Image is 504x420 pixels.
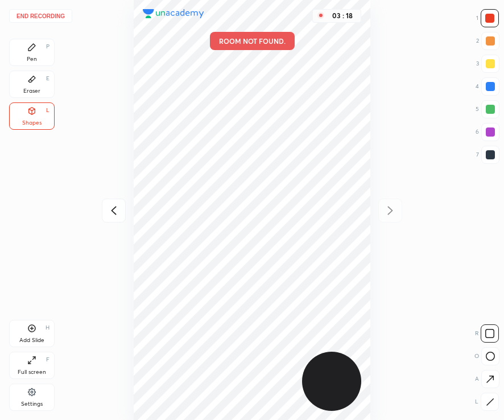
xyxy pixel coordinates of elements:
[476,100,499,118] div: 5
[329,12,356,20] div: 03 : 18
[21,401,43,407] div: Settings
[476,77,499,96] div: 4
[22,120,42,126] div: Shapes
[476,146,499,164] div: 7
[476,55,499,73] div: 3
[474,347,499,365] div: O
[475,370,499,388] div: A
[46,76,49,81] div: E
[27,56,37,62] div: Pen
[476,123,499,141] div: 6
[46,357,49,363] div: F
[476,9,499,27] div: 1
[9,9,72,23] button: End recording
[46,325,49,331] div: H
[19,337,44,343] div: Add Slide
[476,32,499,50] div: 2
[23,88,40,94] div: Eraser
[475,393,499,411] div: L
[46,44,49,50] div: P
[475,324,499,343] div: R
[143,9,204,18] img: logo.38c385cc.svg
[18,369,46,375] div: Full screen
[46,108,49,113] div: L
